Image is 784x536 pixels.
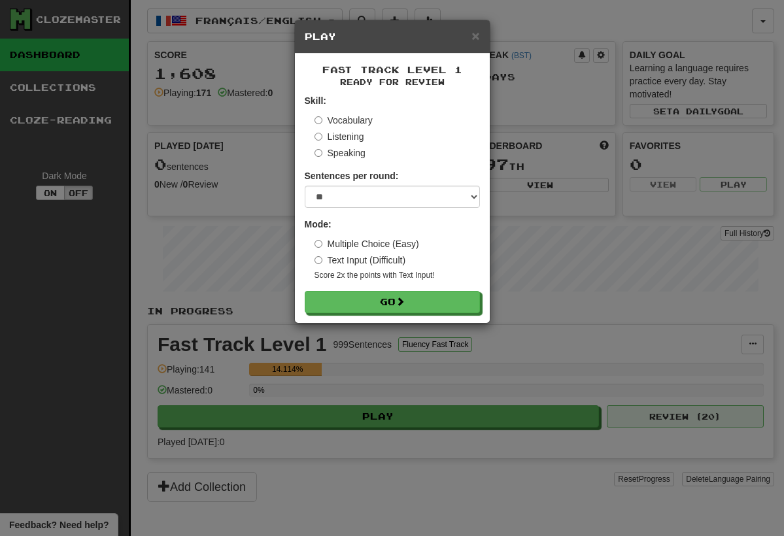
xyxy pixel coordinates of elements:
[305,291,480,313] button: Go
[305,76,480,88] small: Ready for Review
[322,64,462,75] span: Fast Track Level 1
[315,116,322,124] input: Vocabulary
[471,28,479,43] span: ×
[305,219,332,229] strong: Mode:
[315,256,322,264] input: Text Input (Difficult)
[471,29,479,42] button: Close
[305,169,399,182] label: Sentences per round:
[305,30,480,43] h5: Play
[315,270,480,281] small: Score 2x the points with Text Input !
[315,130,364,143] label: Listening
[305,95,326,106] strong: Skill:
[315,240,322,248] input: Multiple Choice (Easy)
[315,114,373,127] label: Vocabulary
[315,254,406,267] label: Text Input (Difficult)
[315,149,322,157] input: Speaking
[315,146,366,159] label: Speaking
[315,133,322,141] input: Listening
[315,237,419,250] label: Multiple Choice (Easy)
